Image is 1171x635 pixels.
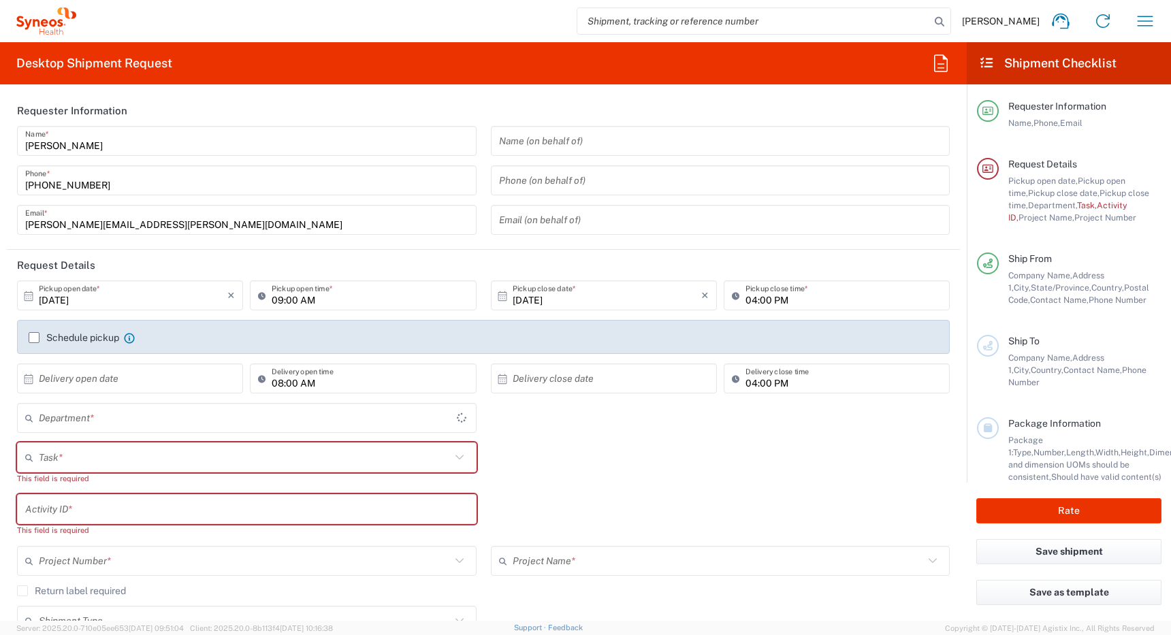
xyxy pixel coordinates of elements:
span: Email [1060,118,1082,128]
span: Ship To [1008,336,1040,346]
span: City, [1014,365,1031,375]
span: Department, [1028,200,1077,210]
i: × [227,284,235,306]
span: Pickup close date, [1028,188,1100,198]
span: Project Name, [1018,212,1074,223]
span: Package 1: [1008,435,1043,457]
span: Company Name, [1008,353,1072,363]
span: Contact Name, [1063,365,1122,375]
h2: Shipment Checklist [979,55,1117,71]
span: Type, [1013,447,1033,457]
span: Length, [1066,447,1095,457]
span: Company Name, [1008,270,1072,280]
span: Height, [1121,447,1149,457]
span: State/Province, [1031,282,1091,293]
span: Task, [1077,200,1097,210]
span: Width, [1095,447,1121,457]
span: Phone, [1033,118,1060,128]
span: Ship From [1008,253,1052,264]
span: Phone Number [1089,295,1146,305]
span: Pickup open date, [1008,176,1078,186]
h2: Request Details [17,259,95,272]
span: City, [1014,282,1031,293]
button: Save as template [976,580,1161,605]
button: Rate [976,498,1161,523]
span: Contact Name, [1030,295,1089,305]
span: Country, [1031,365,1063,375]
i: × [701,284,709,306]
span: Server: 2025.20.0-710e05ee653 [16,624,184,632]
a: Support [514,623,548,632]
div: This field is required [17,524,477,536]
span: Requester Information [1008,101,1106,112]
input: Shipment, tracking or reference number [577,8,930,34]
span: Number, [1033,447,1066,457]
button: Save shipment [976,539,1161,564]
span: [PERSON_NAME] [962,15,1040,27]
div: This field is required [17,472,477,485]
label: Return label required [17,585,126,596]
span: Request Details [1008,159,1077,169]
span: Country, [1091,282,1124,293]
span: [DATE] 10:16:38 [280,624,333,632]
span: Copyright © [DATE]-[DATE] Agistix Inc., All Rights Reserved [945,622,1155,634]
h2: Desktop Shipment Request [16,55,172,71]
span: Name, [1008,118,1033,128]
h2: Requester Information [17,104,127,118]
a: Feedback [548,623,583,632]
span: Package Information [1008,418,1101,429]
span: Project Number [1074,212,1136,223]
span: [DATE] 09:51:04 [129,624,184,632]
span: Should have valid content(s) [1051,472,1161,482]
label: Schedule pickup [29,332,119,343]
span: Client: 2025.20.0-8b113f4 [190,624,333,632]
